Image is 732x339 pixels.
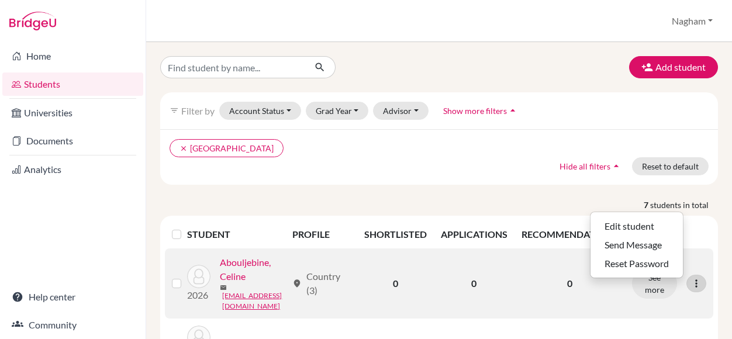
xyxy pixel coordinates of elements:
button: Reset to default [632,157,709,175]
strong: 7 [644,199,650,211]
button: Send Message [591,236,683,254]
button: Edit student [591,217,683,236]
button: Account Status [219,102,301,120]
input: Find student by name... [160,56,305,78]
p: 2026 [187,288,210,302]
i: arrow_drop_up [610,160,622,172]
p: 0 [522,276,618,290]
button: See more [632,268,677,299]
th: STUDENT [187,220,285,248]
th: APPLICATIONS [434,220,515,248]
span: students in total [650,199,718,211]
td: 0 [357,248,434,319]
span: mail [220,284,227,291]
button: Grad Year [306,102,369,120]
i: filter_list [170,106,179,115]
button: Show more filtersarrow_drop_up [433,102,529,120]
a: Analytics [2,158,143,181]
i: clear [179,144,188,153]
span: location_on [292,279,302,288]
a: Abouljebine, Celine [220,255,286,283]
a: Universities [2,101,143,124]
a: Community [2,313,143,337]
span: Hide all filters [560,161,610,171]
img: Abouljebine, Celine [187,265,210,288]
div: Country (3) [292,269,350,298]
span: Filter by [181,105,215,116]
a: Home [2,44,143,68]
i: arrow_drop_up [507,105,519,116]
img: Bridge-U [9,12,56,30]
a: Help center [2,285,143,309]
button: Nagham [667,10,718,32]
th: PROFILE [285,220,357,248]
th: SHORTLISTED [357,220,434,248]
button: Advisor [373,102,429,120]
a: Students [2,72,143,96]
a: Documents [2,129,143,153]
button: Add student [629,56,718,78]
td: 0 [434,248,515,319]
span: Show more filters [443,106,507,116]
th: RECOMMENDATIONS [515,220,625,248]
button: Hide all filtersarrow_drop_up [550,157,632,175]
button: clear[GEOGRAPHIC_DATA] [170,139,284,157]
a: [EMAIL_ADDRESS][DOMAIN_NAME] [222,290,286,312]
button: Reset Password [591,254,683,273]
